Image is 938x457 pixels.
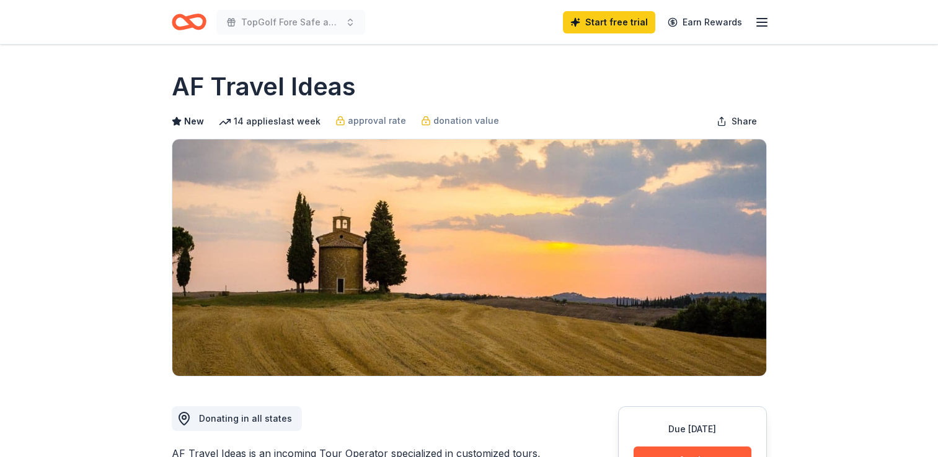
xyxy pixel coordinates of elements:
div: 14 applies last week [219,114,321,129]
img: Image for AF Travel Ideas [172,139,766,376]
a: Start free trial [563,11,655,33]
a: Earn Rewards [660,11,750,33]
span: donation value [433,113,499,128]
span: TopGolf Fore Safe and Healthy Homes Fundraiser [241,15,340,30]
button: TopGolf Fore Safe and Healthy Homes Fundraiser [216,10,365,35]
a: approval rate [335,113,406,128]
span: New [184,114,204,129]
a: donation value [421,113,499,128]
a: Home [172,7,206,37]
span: approval rate [348,113,406,128]
span: Donating in all states [199,413,292,424]
button: Share [707,109,767,134]
span: Share [732,114,757,129]
div: Due [DATE] [634,422,751,437]
h1: AF Travel Ideas [172,69,356,104]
